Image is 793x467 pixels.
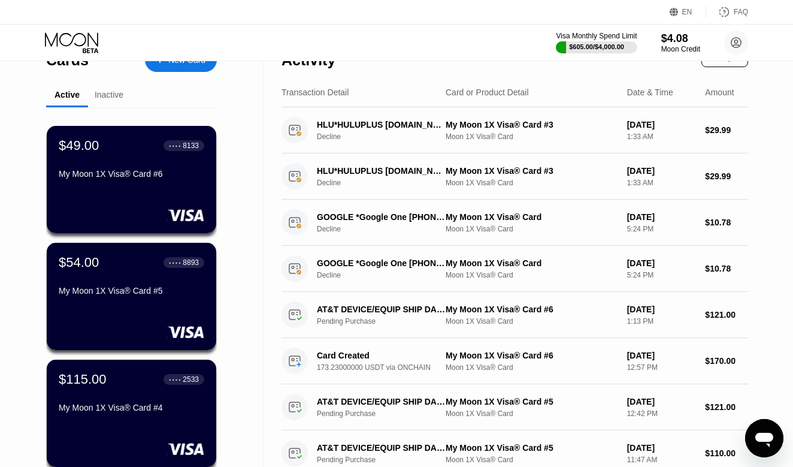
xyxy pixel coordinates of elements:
[47,360,216,467] div: $115.00● ● ● ●2533My Moon 1X Visa® Card #4
[317,363,456,372] div: 173.23000000 USDT via ONCHAIN
[705,310,748,320] div: $121.00
[183,258,199,267] div: 8893
[59,372,107,387] div: $115.00
[282,200,748,246] div: GOOGLE *Google One [PHONE_NUMBER] USDeclineMy Moon 1X Visa® CardMoon 1X Visa® Card[DATE]5:24 PM$1...
[627,397,696,406] div: [DATE]
[55,90,80,100] div: Active
[670,6,706,18] div: EN
[317,409,456,418] div: Pending Purchase
[734,8,748,16] div: FAQ
[627,456,696,464] div: 11:47 AM
[446,397,618,406] div: My Moon 1X Visa® Card #5
[59,138,99,153] div: $49.00
[705,402,748,412] div: $121.00
[627,258,696,268] div: [DATE]
[569,43,624,50] div: $605.00 / $4,000.00
[282,153,748,200] div: HLU*HULUPLUS [DOMAIN_NAME][URL]DeclineMy Moon 1X Visa® Card #3Moon 1X Visa® Card[DATE]1:33 AM$29.99
[59,169,204,179] div: My Moon 1X Visa® Card #6
[317,212,446,222] div: GOOGLE *Google One [PHONE_NUMBER] US
[317,166,446,176] div: HLU*HULUPLUS [DOMAIN_NAME][URL]
[317,305,446,314] div: AT&T DEVICE/EQUIP SHIP DALLAS US
[317,397,446,406] div: AT&T DEVICE/EQUIP SHIP DALLAS US
[627,409,696,418] div: 12:42 PM
[446,271,618,279] div: Moon 1X Visa® Card
[627,305,696,314] div: [DATE]
[183,141,199,150] div: 8133
[627,271,696,279] div: 5:24 PM
[317,351,446,360] div: Card Created
[446,179,618,187] div: Moon 1X Visa® Card
[282,107,748,153] div: HLU*HULUPLUS [DOMAIN_NAME][URL]DeclineMy Moon 1X Visa® Card #3Moon 1X Visa® Card[DATE]1:33 AM$29.99
[95,90,123,100] div: Inactive
[282,338,748,384] div: Card Created173.23000000 USDT via ONCHAINMy Moon 1X Visa® Card #6Moon 1X Visa® Card[DATE]12:57 PM...
[446,456,618,464] div: Moon 1X Visa® Card
[317,179,456,187] div: Decline
[169,144,181,147] div: ● ● ● ●
[627,179,696,187] div: 1:33 AM
[627,363,696,372] div: 12:57 PM
[627,351,696,360] div: [DATE]
[282,88,349,97] div: Transaction Detail
[705,218,748,227] div: $10.78
[183,375,199,384] div: 2533
[317,271,456,279] div: Decline
[446,258,618,268] div: My Moon 1X Visa® Card
[446,88,529,97] div: Card or Product Detail
[446,317,618,326] div: Moon 1X Visa® Card
[627,225,696,233] div: 5:24 PM
[706,6,748,18] div: FAQ
[317,225,456,233] div: Decline
[556,32,637,53] div: Visa Monthly Spend Limit$605.00/$4,000.00
[661,32,700,45] div: $4.08
[705,88,734,97] div: Amount
[169,261,181,264] div: ● ● ● ●
[317,443,446,453] div: AT&T DEVICE/EQUIP SHIP DALLAS US
[661,45,700,53] div: Moon Credit
[446,212,618,222] div: My Moon 1X Visa® Card
[446,409,618,418] div: Moon 1X Visa® Card
[627,88,673,97] div: Date & Time
[627,120,696,129] div: [DATE]
[627,166,696,176] div: [DATE]
[446,305,618,314] div: My Moon 1X Visa® Card #6
[446,132,618,141] div: Moon 1X Visa® Card
[627,443,696,453] div: [DATE]
[59,286,204,296] div: My Moon 1X Visa® Card #5
[627,212,696,222] div: [DATE]
[661,32,700,53] div: $4.08Moon Credit
[705,125,748,135] div: $29.99
[446,166,618,176] div: My Moon 1X Visa® Card #3
[446,225,618,233] div: Moon 1X Visa® Card
[745,419,783,457] iframe: Button to launch messaging window
[705,171,748,181] div: $29.99
[627,317,696,326] div: 1:13 PM
[47,243,216,350] div: $54.00● ● ● ●8893My Moon 1X Visa® Card #5
[317,120,446,129] div: HLU*HULUPLUS [DOMAIN_NAME][URL]
[59,255,99,270] div: $54.00
[317,258,446,268] div: GOOGLE *Google One [PHONE_NUMBER] US
[282,246,748,292] div: GOOGLE *Google One [PHONE_NUMBER] USDeclineMy Moon 1X Visa® CardMoon 1X Visa® Card[DATE]5:24 PM$1...
[47,126,216,233] div: $49.00● ● ● ●8133My Moon 1X Visa® Card #6
[446,363,618,372] div: Moon 1X Visa® Card
[317,456,456,464] div: Pending Purchase
[705,448,748,458] div: $110.00
[169,378,181,381] div: ● ● ● ●
[446,351,618,360] div: My Moon 1X Visa® Card #6
[59,403,204,412] div: My Moon 1X Visa® Card #4
[446,443,618,453] div: My Moon 1X Visa® Card #5
[446,120,618,129] div: My Moon 1X Visa® Card #3
[682,8,692,16] div: EN
[556,32,637,40] div: Visa Monthly Spend Limit
[317,132,456,141] div: Decline
[317,317,456,326] div: Pending Purchase
[627,132,696,141] div: 1:33 AM
[705,264,748,273] div: $10.78
[705,356,748,366] div: $170.00
[282,292,748,338] div: AT&T DEVICE/EQUIP SHIP DALLAS USPending PurchaseMy Moon 1X Visa® Card #6Moon 1X Visa® Card[DATE]1...
[282,384,748,430] div: AT&T DEVICE/EQUIP SHIP DALLAS USPending PurchaseMy Moon 1X Visa® Card #5Moon 1X Visa® Card[DATE]1...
